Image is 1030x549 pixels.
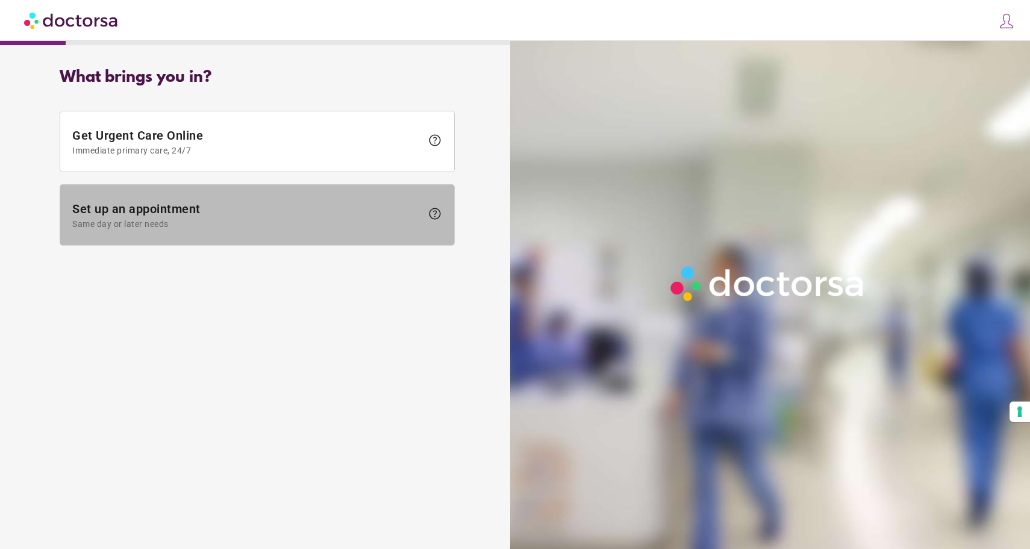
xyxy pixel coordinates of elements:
[428,206,442,221] span: help
[72,128,422,155] span: Get Urgent Care Online
[1010,402,1030,422] button: Your consent preferences for tracking technologies
[24,7,119,34] img: Doctorsa.com
[60,69,455,87] div: What brings you in?
[72,202,422,229] span: Set up an appointment
[665,261,871,306] img: Logo-Doctorsa-trans-White-partial-flat.png
[428,133,442,147] span: help
[998,13,1015,29] img: icons8-customer-100.png
[72,146,422,155] span: Immediate primary care, 24/7
[72,219,422,229] span: Same day or later needs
